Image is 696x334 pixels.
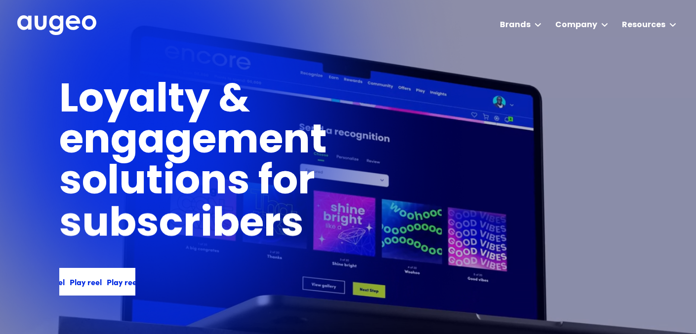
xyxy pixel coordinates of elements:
div: Brands [500,19,531,31]
h1: subscribers [59,205,304,246]
img: Augeo's full logo in white. [17,15,96,36]
div: Play reel [69,276,101,288]
h1: Loyalty & engagement solutions for [59,81,486,204]
div: Company [555,19,597,31]
div: Play reel [106,276,138,288]
a: Play reelPlay reelPlay reel [59,268,135,296]
a: home [17,15,96,36]
div: Resources [622,19,665,31]
div: Play reel [32,276,64,288]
